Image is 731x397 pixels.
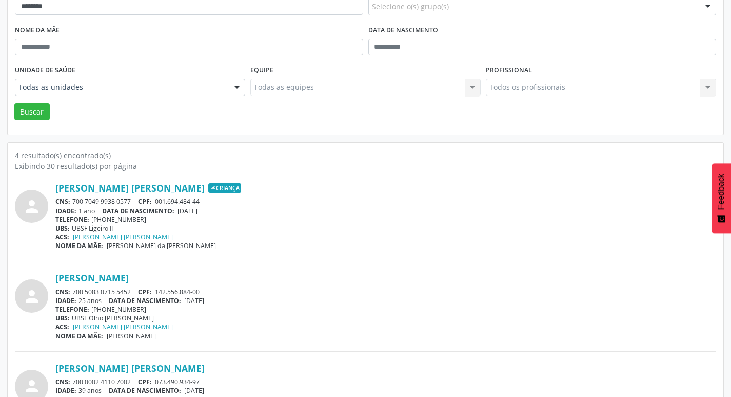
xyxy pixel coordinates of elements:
[102,206,174,215] span: DATA DE NASCIMENTO:
[55,272,129,283] a: [PERSON_NAME]
[184,296,204,305] span: [DATE]
[55,386,716,395] div: 39 anos
[55,215,716,224] div: [PHONE_NUMBER]
[23,377,41,395] i: person
[55,206,76,215] span: IDADE:
[73,233,173,241] a: [PERSON_NAME] [PERSON_NAME]
[55,206,716,215] div: 1 ano
[55,296,716,305] div: 25 anos
[55,296,76,305] span: IDADE:
[73,323,173,331] a: [PERSON_NAME] [PERSON_NAME]
[55,215,89,224] span: TELEFONE:
[55,377,70,386] span: CNS:
[368,23,438,39] label: Data de nascimento
[55,197,716,206] div: 700 7049 9938 0577
[55,197,70,206] span: CNS:
[109,386,181,395] span: DATA DE NASCIMENTO:
[55,241,103,250] span: NOME DA MÃE:
[138,288,152,296] span: CPF:
[177,206,197,215] span: [DATE]
[155,288,200,296] span: 142.556.884-00
[55,233,69,241] span: ACS:
[138,197,152,206] span: CPF:
[55,377,716,386] div: 700 0002 4110 7002
[250,63,273,79] label: Equipe
[55,288,70,296] span: CNS:
[14,103,50,121] button: Buscar
[23,287,41,306] i: person
[55,386,76,395] span: IDADE:
[55,224,70,233] span: UBS:
[23,197,41,216] i: person
[155,377,200,386] span: 073.490.934-97
[184,386,204,395] span: [DATE]
[55,314,716,323] div: UBSF Olho [PERSON_NAME]
[486,63,532,79] label: Profissional
[55,305,89,314] span: TELEFONE:
[208,183,241,193] span: Criança
[55,224,716,233] div: UBSF Ligeiro II
[15,161,716,172] div: Exibindo 30 resultado(s) por página
[107,332,156,341] span: [PERSON_NAME]
[155,197,200,206] span: 001.694.484-44
[55,363,205,374] a: [PERSON_NAME] [PERSON_NAME]
[55,332,103,341] span: NOME DA MÃE:
[18,82,224,92] span: Todas as unidades
[109,296,181,305] span: DATA DE NASCIMENTO:
[55,182,205,194] a: [PERSON_NAME] [PERSON_NAME]
[55,323,69,331] span: ACS:
[107,241,216,250] span: [PERSON_NAME] da [PERSON_NAME]
[138,377,152,386] span: CPF:
[15,23,60,39] label: Nome da mãe
[15,63,75,79] label: Unidade de saúde
[717,174,726,210] span: Feedback
[372,1,449,12] span: Selecione o(s) grupo(s)
[55,288,716,296] div: 700 5083 0715 5452
[55,314,70,323] span: UBS:
[15,150,716,161] div: 4 resultado(s) encontrado(s)
[55,305,716,314] div: [PHONE_NUMBER]
[712,163,731,233] button: Feedback - Mostrar pesquisa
